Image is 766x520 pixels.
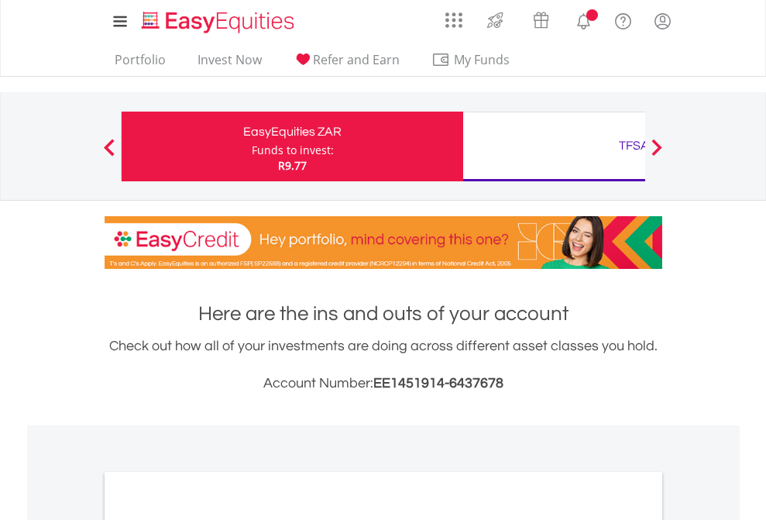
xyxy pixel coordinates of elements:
a: Invest Now [191,52,268,76]
img: thrive-v2.svg [483,8,508,33]
img: grid-menu-icon.svg [445,12,462,29]
a: FAQ's and Support [603,4,643,35]
span: My Funds [431,50,533,70]
h3: Account Number: [105,373,662,394]
img: EasyEquities_Logo.png [139,9,301,35]
button: Previous [94,146,125,162]
a: Vouchers [518,4,564,33]
a: My Profile [643,4,682,38]
span: EE1451914-6437678 [373,376,503,391]
img: vouchers-v2.svg [528,8,554,33]
div: EasyEquities ZAR [131,121,454,143]
a: Portfolio [108,52,172,76]
div: Funds to invest: [252,143,334,158]
a: Home page [136,4,301,35]
span: Refer and Earn [313,51,400,68]
a: Notifications [564,4,603,35]
div: Check out how all of your investments are doing across different asset classes you hold. [105,336,662,394]
a: AppsGrid [435,4,472,29]
img: EasyCredit Promotion Banner [105,216,662,269]
span: R9.77 [278,158,307,173]
h1: Here are the ins and outs of your account [105,300,662,328]
a: Refer and Earn [287,52,406,76]
button: Next [641,146,672,162]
